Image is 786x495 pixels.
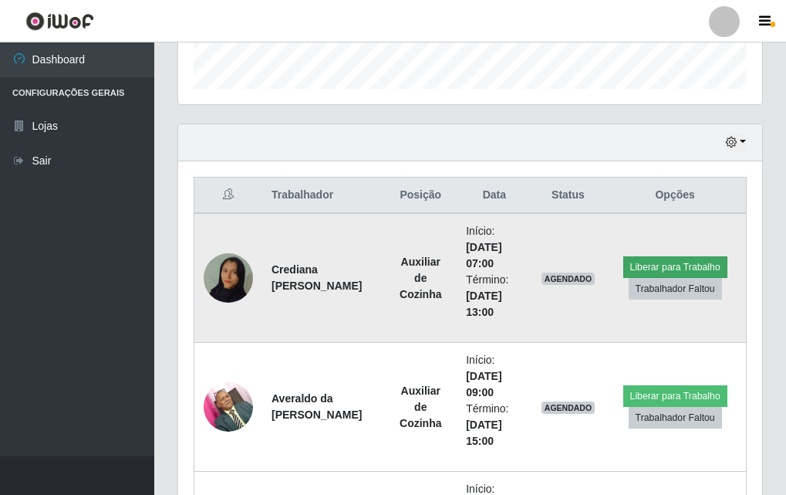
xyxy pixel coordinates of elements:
img: 1755289367859.jpeg [204,234,253,322]
button: Liberar para Trabalho [623,256,727,278]
th: Opções [604,178,746,214]
button: Trabalhador Faltou [629,407,722,429]
strong: Crediana [PERSON_NAME] [272,263,362,292]
li: Término: [466,401,522,449]
th: Data [457,178,531,214]
th: Trabalhador [262,178,384,214]
li: Início: [466,223,522,272]
time: [DATE] 13:00 [466,290,501,318]
img: CoreUI Logo [25,12,94,31]
img: 1697117733428.jpeg [204,374,253,439]
th: Posição [384,178,457,214]
th: Status [532,178,605,214]
span: AGENDADO [541,273,595,285]
span: AGENDADO [541,402,595,414]
li: Término: [466,272,522,320]
li: Início: [466,352,522,401]
button: Trabalhador Faltou [629,278,722,300]
strong: Auxiliar de Cozinha [400,385,441,429]
time: [DATE] 09:00 [466,370,501,398]
time: [DATE] 07:00 [466,241,501,270]
strong: Averaldo da [PERSON_NAME] [272,392,362,421]
strong: Auxiliar de Cozinha [400,256,441,300]
button: Liberar para Trabalho [623,385,727,407]
time: [DATE] 15:00 [466,419,501,447]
